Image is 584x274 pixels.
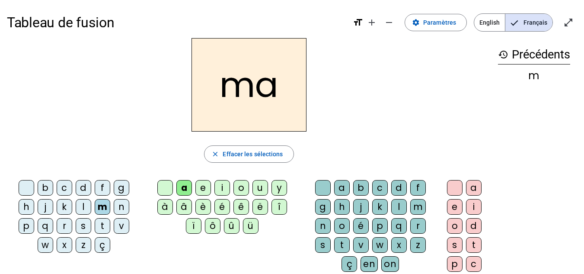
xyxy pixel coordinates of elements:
[447,256,463,272] div: p
[410,218,426,234] div: r
[57,180,72,196] div: c
[223,149,283,159] span: Effacer les sélections
[367,17,377,28] mat-icon: add
[157,199,173,215] div: à
[233,180,249,196] div: o
[95,237,110,253] div: ç
[315,237,331,253] div: s
[252,199,268,215] div: ë
[353,180,369,196] div: b
[19,218,34,234] div: p
[353,237,369,253] div: v
[505,14,552,31] span: Français
[372,218,388,234] div: p
[380,14,398,31] button: Diminuer la taille de la police
[447,237,463,253] div: s
[498,49,508,60] mat-icon: history
[391,237,407,253] div: x
[38,199,53,215] div: j
[57,218,72,234] div: r
[466,199,482,215] div: i
[391,180,407,196] div: d
[363,14,380,31] button: Augmenter la taille de la police
[410,237,426,253] div: z
[353,17,363,28] mat-icon: format_size
[381,256,399,272] div: on
[334,218,350,234] div: o
[271,180,287,196] div: y
[243,218,258,234] div: ü
[315,218,331,234] div: n
[498,71,570,81] div: m
[186,218,201,234] div: ï
[372,199,388,215] div: k
[423,17,456,28] span: Paramètres
[560,14,577,31] button: Entrer en plein écran
[405,14,467,31] button: Paramètres
[334,199,350,215] div: h
[95,218,110,234] div: t
[391,218,407,234] div: q
[114,199,129,215] div: n
[114,218,129,234] div: v
[361,256,378,272] div: en
[271,199,287,215] div: î
[384,17,394,28] mat-icon: remove
[474,13,553,32] mat-button-toggle-group: Language selection
[95,180,110,196] div: f
[214,180,230,196] div: i
[412,19,420,26] mat-icon: settings
[95,199,110,215] div: m
[57,199,72,215] div: k
[391,199,407,215] div: l
[205,218,220,234] div: ô
[38,218,53,234] div: q
[410,180,426,196] div: f
[76,237,91,253] div: z
[315,199,331,215] div: g
[76,199,91,215] div: l
[341,256,357,272] div: ç
[38,180,53,196] div: b
[19,199,34,215] div: h
[466,237,482,253] div: t
[233,199,249,215] div: ê
[334,237,350,253] div: t
[563,17,574,28] mat-icon: open_in_full
[466,218,482,234] div: d
[176,199,192,215] div: â
[410,199,426,215] div: m
[466,180,482,196] div: a
[447,199,463,215] div: e
[7,9,346,36] h1: Tableau de fusion
[474,14,505,31] span: English
[252,180,268,196] div: u
[57,237,72,253] div: x
[76,218,91,234] div: s
[372,180,388,196] div: c
[211,150,219,158] mat-icon: close
[191,38,306,132] h2: ma
[447,218,463,234] div: o
[334,180,350,196] div: a
[195,199,211,215] div: è
[498,45,570,64] h3: Précédents
[466,256,482,272] div: c
[353,218,369,234] div: é
[195,180,211,196] div: e
[214,199,230,215] div: é
[372,237,388,253] div: w
[76,180,91,196] div: d
[353,199,369,215] div: j
[176,180,192,196] div: a
[204,145,294,163] button: Effacer les sélections
[38,237,53,253] div: w
[114,180,129,196] div: g
[224,218,239,234] div: û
